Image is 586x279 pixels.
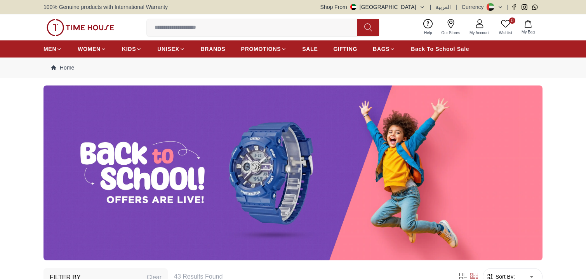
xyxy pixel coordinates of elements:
[333,45,357,53] span: GIFTING
[509,17,515,24] span: 0
[411,42,469,56] a: Back To School Sale
[496,30,515,36] span: Wishlist
[43,85,543,260] img: ...
[122,42,142,56] a: KIDS
[506,3,508,11] span: |
[466,30,493,36] span: My Account
[302,45,318,53] span: SALE
[78,45,101,53] span: WOMEN
[122,45,136,53] span: KIDS
[430,3,431,11] span: |
[494,17,517,37] a: 0Wishlist
[411,45,469,53] span: Back To School Sale
[43,58,543,78] nav: Breadcrumb
[201,45,226,53] span: BRANDS
[522,4,527,10] a: Instagram
[241,45,281,53] span: PROMOTIONS
[436,3,451,11] button: العربية
[419,17,437,37] a: Help
[157,45,179,53] span: UNISEX
[438,30,463,36] span: Our Stores
[350,4,356,10] img: United Arab Emirates
[517,18,539,37] button: My Bag
[43,3,168,11] span: 100% Genuine products with International Warranty
[456,3,457,11] span: |
[201,42,226,56] a: BRANDS
[462,3,487,11] div: Currency
[78,42,106,56] a: WOMEN
[43,45,56,53] span: MEN
[241,42,287,56] a: PROMOTIONS
[47,19,114,36] img: ...
[320,3,425,11] button: Shop From[GEOGRAPHIC_DATA]
[51,64,74,71] a: Home
[437,17,465,37] a: Our Stores
[421,30,435,36] span: Help
[532,4,538,10] a: Whatsapp
[302,42,318,56] a: SALE
[373,42,395,56] a: BAGS
[157,42,185,56] a: UNISEX
[333,42,357,56] a: GIFTING
[511,4,517,10] a: Facebook
[43,42,62,56] a: MEN
[518,29,538,35] span: My Bag
[373,45,390,53] span: BAGS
